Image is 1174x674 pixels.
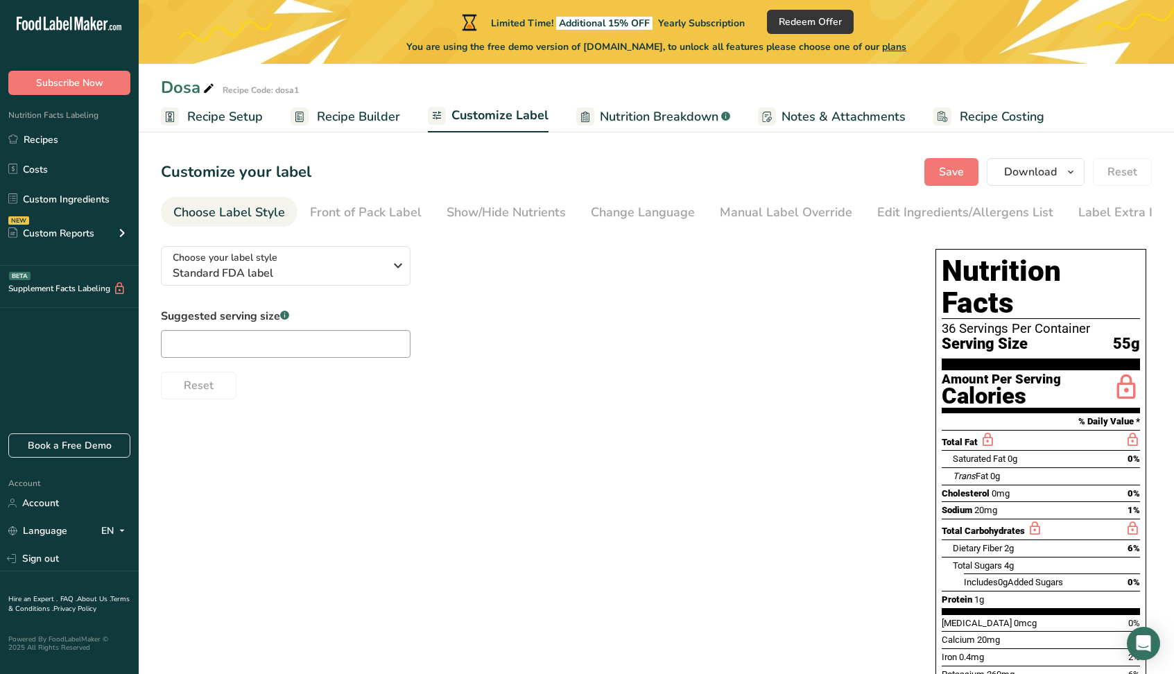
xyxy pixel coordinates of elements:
div: Choose Label Style [173,203,285,222]
span: 0% [1128,577,1140,587]
span: 0mcg [1014,618,1037,628]
span: Fat [953,471,988,481]
span: Download [1004,164,1057,180]
span: Sodium [942,505,972,515]
div: Manual Label Override [720,203,852,222]
span: 0g [990,471,1000,481]
button: Redeem Offer [767,10,854,34]
span: Reset [1107,164,1137,180]
a: Book a Free Demo [8,433,130,458]
div: 36 Servings Per Container [942,322,1140,336]
div: Label Extra Info [1078,203,1171,222]
a: Notes & Attachments [758,101,906,132]
span: Reset [184,377,214,394]
span: 0% [1128,488,1140,499]
span: 0.4mg [959,652,984,662]
span: Standard FDA label [173,265,384,282]
span: plans [882,40,906,53]
div: Edit Ingredients/Allergens List [877,203,1053,222]
span: 2% [1128,652,1140,662]
i: Trans [953,471,976,481]
div: Powered By FoodLabelMaker © 2025 All Rights Reserved [8,635,130,652]
span: 0g [998,577,1008,587]
div: Amount Per Serving [942,373,1061,386]
span: Recipe Setup [187,107,263,126]
span: Recipe Costing [960,107,1044,126]
span: Additional 15% OFF [556,17,653,30]
span: 0% [1128,618,1140,628]
a: Language [8,519,67,543]
div: BETA [9,272,31,280]
span: Customize Label [451,106,549,125]
span: 6% [1128,543,1140,553]
span: 20mg [977,634,1000,645]
button: Subscribe Now [8,71,130,95]
span: 1% [1128,505,1140,515]
a: About Us . [77,594,110,604]
span: 2g [1004,543,1014,553]
span: 0% [1128,453,1140,464]
span: 55g [1113,336,1140,353]
div: Show/Hide Nutrients [447,203,566,222]
a: FAQ . [60,594,77,604]
span: Serving Size [942,336,1028,353]
a: Terms & Conditions . [8,594,130,614]
div: Dosa [161,75,217,100]
span: Cholesterol [942,488,990,499]
div: Recipe Code: dosa1 [223,84,299,96]
span: Recipe Builder [317,107,400,126]
div: EN [101,523,130,539]
span: Redeem Offer [779,15,842,29]
button: Reset [161,372,236,399]
span: Yearly Subscription [658,17,745,30]
span: 0mg [992,488,1010,499]
span: Iron [942,652,957,662]
span: Saturated Fat [953,453,1005,464]
span: Save [939,164,964,180]
button: Save [924,158,978,186]
h1: Customize your label [161,161,311,184]
div: Change Language [591,203,695,222]
label: Suggested serving size [161,308,411,325]
a: Recipe Costing [933,101,1044,132]
div: Front of Pack Label [310,203,422,222]
a: Nutrition Breakdown [576,101,730,132]
span: Total Fat [942,437,978,447]
div: Open Intercom Messenger [1127,627,1160,660]
a: Recipe Setup [161,101,263,132]
span: Nutrition Breakdown [600,107,718,126]
span: Includes Added Sugars [964,577,1063,587]
div: NEW [8,216,29,225]
a: Customize Label [428,100,549,133]
button: Download [987,158,1085,186]
span: Total Sugars [953,560,1002,571]
a: Privacy Policy [53,604,96,614]
span: 0g [1008,453,1017,464]
span: [MEDICAL_DATA] [942,618,1012,628]
h1: Nutrition Facts [942,255,1140,319]
div: Custom Reports [8,226,94,241]
div: Limited Time! [459,14,745,31]
span: 4g [1004,560,1014,571]
span: You are using the free demo version of [DOMAIN_NAME], to unlock all features please choose one of... [406,40,906,54]
span: Notes & Attachments [782,107,906,126]
span: Total Carbohydrates [942,526,1025,536]
span: 1g [974,594,984,605]
a: Recipe Builder [291,101,400,132]
span: Choose your label style [173,250,277,265]
span: Dietary Fiber [953,543,1002,553]
a: Hire an Expert . [8,594,58,604]
span: Calcium [942,634,975,645]
span: Protein [942,594,972,605]
section: % Daily Value * [942,413,1140,430]
button: Reset [1093,158,1152,186]
span: 20mg [974,505,997,515]
button: Choose your label style Standard FDA label [161,246,411,286]
div: Calories [942,386,1061,406]
span: Subscribe Now [36,76,103,90]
